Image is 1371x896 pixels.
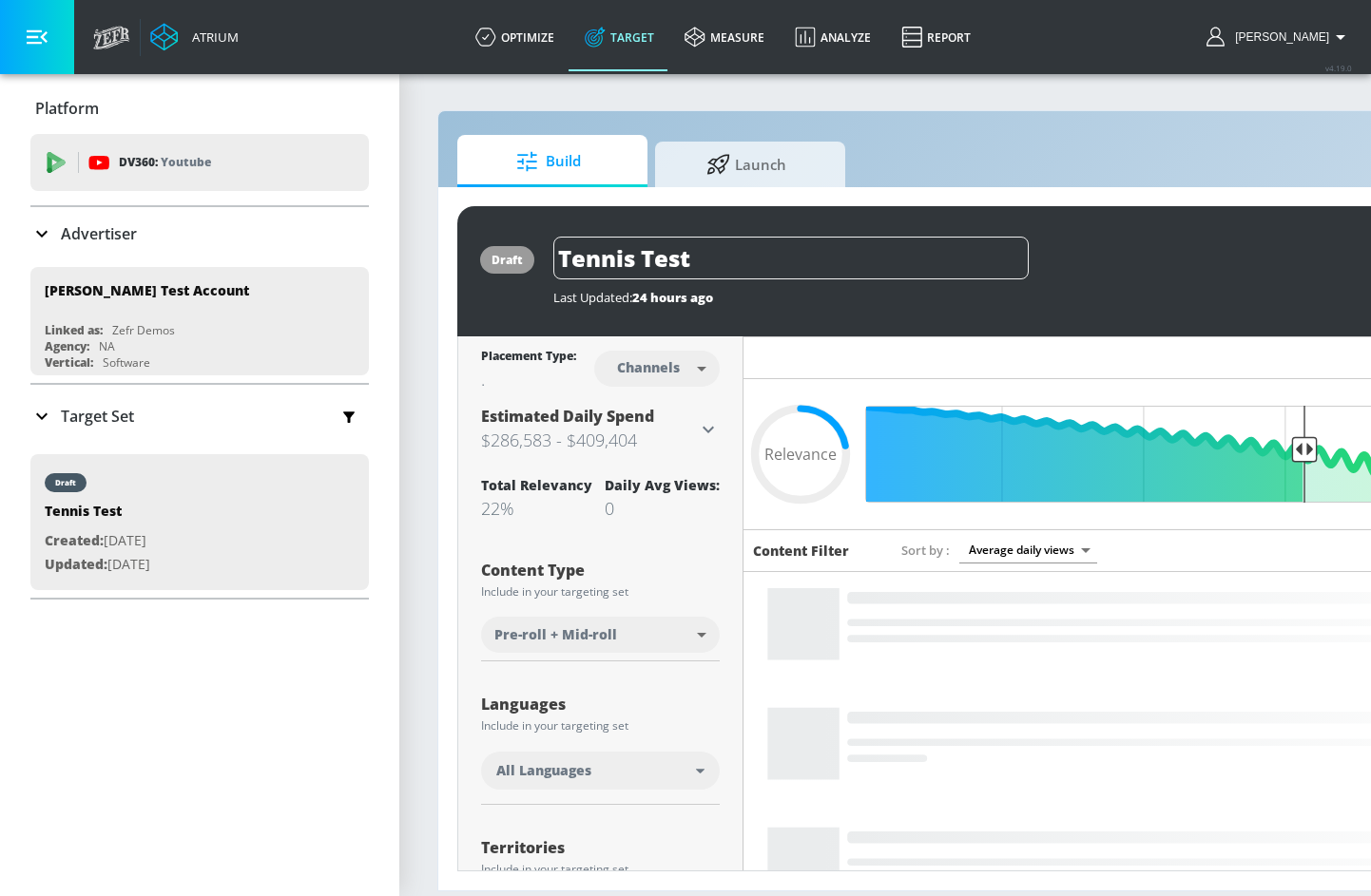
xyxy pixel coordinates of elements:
[780,3,886,71] a: Analyze
[460,3,570,71] a: optimize
[45,338,89,354] div: Agency:
[119,152,211,173] p: DV360:
[605,476,720,494] div: Daily Avg Views:
[481,427,697,453] h3: $286,583 - $409,404
[959,537,1097,562] div: Average daily views
[30,207,369,260] div: Advertiser
[1227,30,1329,44] span: login as: michael.villalobos@zefr.com
[476,139,621,184] span: Build
[103,354,150,371] div: Software
[1207,26,1352,48] button: [PERSON_NAME]
[61,406,134,427] p: Target Set
[1325,63,1352,73] span: v 4.19.0
[45,502,150,529] div: Tennis Test
[605,497,720,520] div: 0
[30,454,369,590] div: draftTennis TestCreated:[DATE]Updated:[DATE]
[35,98,99,119] p: Platform
[901,542,950,559] span: Sort by
[61,223,137,244] p: Advertiser
[30,267,369,375] div: [PERSON_NAME] Test AccountLinked as:Zefr DemosAgency:NAVertical:Software
[481,696,720,712] div: Languages
[112,322,175,338] div: Zefr Demos
[30,82,369,135] div: Platform
[753,542,849,560] h6: Content Filter
[481,562,720,578] div: Content Type
[481,752,720,790] div: All Languages
[481,406,720,453] div: Estimated Daily Spend$286,583 - $409,404
[481,840,720,855] div: Territories
[45,322,103,338] div: Linked as:
[99,338,115,354] div: NA
[492,252,523,268] div: draft
[150,23,239,51] a: Atrium
[55,478,76,487] div: draft
[674,142,819,187] span: Launch
[494,625,617,644] span: Pre-roll + Mid-roll
[669,3,780,71] a: measure
[45,354,93,371] div: Vertical:
[45,553,150,577] p: [DATE]
[481,720,720,732] div: Include in your targeting set
[45,281,249,299] div: [PERSON_NAME] Test Account
[608,359,689,375] div: Channels
[570,3,669,71] a: Target
[481,864,720,875] div: Include in your targeting set
[45,555,107,573] span: Updated:
[481,497,592,520] div: 22%
[886,3,986,71] a: Report
[30,134,369,191] div: DV360: Youtube
[764,447,837,462] span: Relevance
[161,152,211,172] p: Youtube
[496,761,591,780] span: All Languages
[632,289,713,306] span: 24 hours ago
[45,529,150,553] p: [DATE]
[30,385,369,448] div: Target Set
[481,348,576,368] div: Placement Type:
[184,29,239,46] div: Atrium
[481,476,592,494] div: Total Relevancy
[481,406,654,427] span: Estimated Daily Spend
[45,531,104,549] span: Created:
[481,586,720,598] div: Include in your targeting set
